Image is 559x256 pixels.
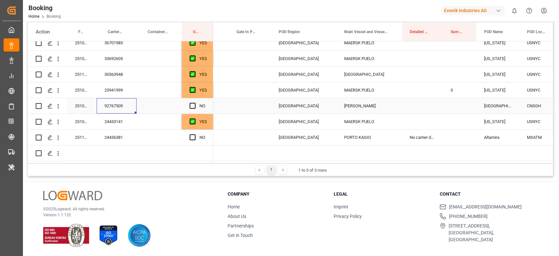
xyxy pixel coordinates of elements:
[441,4,507,17] button: Evonik Industries AG
[451,30,462,34] span: Sum of Events
[236,30,257,34] span: Gate In POL
[228,204,240,209] a: Home
[336,35,402,51] div: MAERSK PUELO
[439,191,537,198] h3: Contact
[441,6,504,15] div: Evonik Industries AG
[97,51,137,66] div: 33692605
[344,30,388,34] span: Main Vessel and Vessel Imo
[97,114,137,129] div: 24433141
[43,224,89,247] img: ISO 9001 & ISO 14001 Certification
[28,3,61,13] div: Booking
[476,51,519,66] div: [US_STATE]
[28,114,213,130] div: Press SPACE to select this row.
[28,98,213,114] div: Press SPACE to select this row.
[476,35,519,51] div: [US_STATE]
[228,214,246,219] a: About Us
[336,130,402,145] div: PORTO KAGIO
[199,67,207,82] div: YES
[271,114,336,129] div: [GEOGRAPHIC_DATA]
[28,145,213,161] div: Press SPACE to select this row.
[271,130,336,145] div: [GEOGRAPHIC_DATA]
[334,191,432,198] h3: Legal
[28,82,213,98] div: Press SPACE to select this row.
[476,114,519,129] div: [US_STATE]
[28,51,213,67] div: Press SPACE to select this row.
[67,67,97,82] div: 251108610157
[148,30,168,34] span: Container No.
[336,67,402,82] div: [GEOGRAPHIC_DATA]
[199,130,205,145] div: NO
[449,213,487,220] span: [PHONE_NUMBER]
[336,98,402,114] div: [PERSON_NAME]
[522,3,536,18] button: Help Center
[67,82,97,98] div: 251008610734
[199,98,205,114] div: NO
[507,3,522,18] button: show 0 new notifications
[199,35,207,51] div: YES
[67,51,97,66] div: 251008610602
[476,82,519,98] div: [US_STATE]
[336,51,402,66] div: MAERSK PUELO
[271,51,336,66] div: [GEOGRAPHIC_DATA]
[199,51,207,66] div: YES
[476,130,519,145] div: Altamira
[97,35,137,51] div: 36701983
[199,114,207,129] div: YES
[97,98,137,114] div: 92767509
[108,30,123,34] span: Carrier Booking No.
[28,14,39,19] a: Home
[228,233,253,238] a: Get in Touch
[228,223,254,228] a: Partnerships
[228,191,326,198] h3: Company
[334,214,362,219] a: Privacy Policy
[43,206,211,212] p: © 2025 Logward. All rights reserved.
[271,98,336,114] div: [GEOGRAPHIC_DATA]
[271,35,336,51] div: [GEOGRAPHIC_DATA]
[128,224,151,247] img: AICPA SOC
[67,98,97,114] div: 251008610473
[67,35,97,51] div: 251008610404
[402,130,443,145] div: No carrier details got provided by customer/forwarder, No booking number got provided by customer...
[67,114,97,129] div: 251008610601
[271,82,336,98] div: [GEOGRAPHIC_DATA]
[443,82,476,98] div: 0
[334,204,348,209] a: Imprint
[97,130,137,145] div: 24436381
[78,30,83,34] span: Freight Forwarder's Reference No.
[484,30,503,34] span: POD Name
[28,130,213,145] div: Press SPACE to select this row.
[476,67,519,82] div: [US_STATE]
[199,83,207,98] div: YES
[36,29,50,35] div: Action
[271,67,336,82] div: [GEOGRAPHIC_DATA]
[193,30,199,34] span: Update Last Opened By
[279,30,300,34] span: POD Region
[43,212,211,218] p: Version 1.1.132
[410,30,429,34] span: Detailed Escalation Reason
[449,223,537,243] span: [STREET_ADDRESS], [GEOGRAPHIC_DATA], [GEOGRAPHIC_DATA]
[336,114,402,129] div: MAERSK PUELO
[267,166,275,174] div: 1
[449,203,521,210] span: [EMAIL_ADDRESS][DOMAIN_NAME]
[336,82,402,98] div: MAERSK PUELO
[28,67,213,82] div: Press SPACE to select this row.
[97,224,120,247] img: ISO 27001 Certification
[28,35,213,51] div: Press SPACE to select this row.
[527,30,547,34] span: POD Locode
[476,98,519,114] div: [GEOGRAPHIC_DATA]
[43,191,102,200] img: Logward Logo
[97,67,137,82] div: 30563948
[298,167,327,174] div: 1 to 3 of 3 rows
[97,82,137,98] div: 23941999
[67,130,97,145] div: 251108610011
